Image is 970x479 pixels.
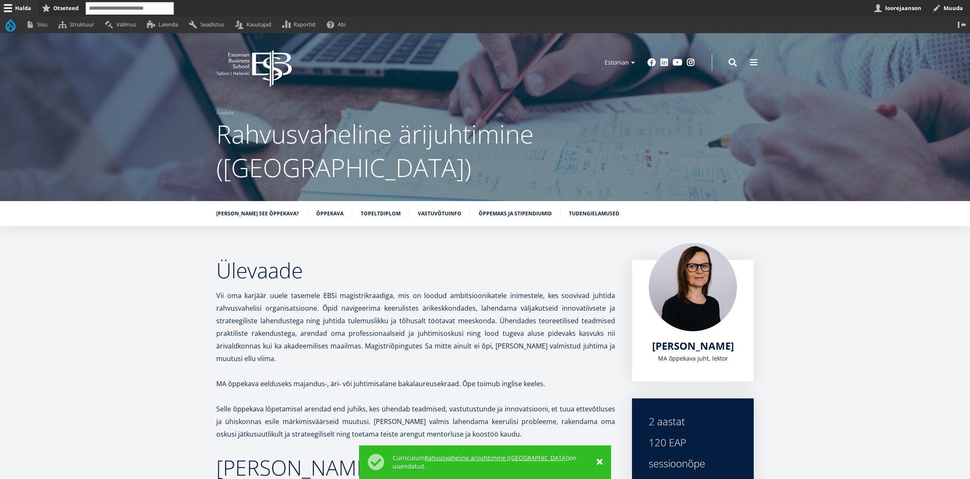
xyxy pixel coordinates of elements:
p: Vii oma karjäär uuele tasemele EBSi magistrikraadiga, mis on loodud ambitsioonikatele inimestele,... [216,289,615,365]
a: [PERSON_NAME] [652,340,734,352]
a: Facebook [648,58,656,67]
a: Instagram [687,58,695,67]
button: Vertikaalasend [954,16,970,33]
a: Seadistus [185,16,231,33]
div: Olekuteade [359,445,611,479]
div: MA õppekava juht, lektor [649,352,737,365]
a: Linkedin [660,58,669,67]
a: Välimus [101,16,143,33]
span: [PERSON_NAME] [652,339,734,353]
a: Kasutajad [231,16,278,33]
p: Selle õppekava lõpetamisel arendad end juhiks, kes ühendab teadmised, vastutustunde ja innovatsio... [216,403,615,440]
a: Õppekava [316,209,343,218]
a: Abi [323,16,353,33]
h2: Ülevaade [216,260,615,281]
a: Laienda [143,16,185,33]
a: Vastuvõtuinfo [418,209,461,218]
a: Rahvusvaheline ärijuhtimine ([GEOGRAPHIC_DATA]) [425,454,569,462]
a: Youtube [673,58,682,67]
a: [PERSON_NAME] see õppekava? [216,209,299,218]
div: Curriculum on uuendatud. [393,454,588,471]
div: 120 EAP [649,436,737,449]
a: Raportid [279,16,323,33]
span: Rahvusvaheline ärijuhtimine ([GEOGRAPHIC_DATA]) [216,117,534,185]
p: MA õppekava eelduseks majandus-, äri- või juhtimisalane bakalaureusekraad. Õpe toimub inglise kee... [216,377,615,390]
a: Sisu [22,16,55,33]
a: × [597,458,603,466]
a: Avaleht [216,109,234,117]
a: Õppemaks ja stipendiumid [479,209,552,218]
a: Struktuur [55,16,101,33]
a: Tudengielamused [569,209,619,218]
div: sessioonõpe [649,457,737,470]
img: Piret Masso [649,243,737,331]
h2: [PERSON_NAME] MA õppekava? [216,457,615,478]
div: 2 aastat [649,415,737,428]
a: Topeltdiplom [361,209,401,218]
